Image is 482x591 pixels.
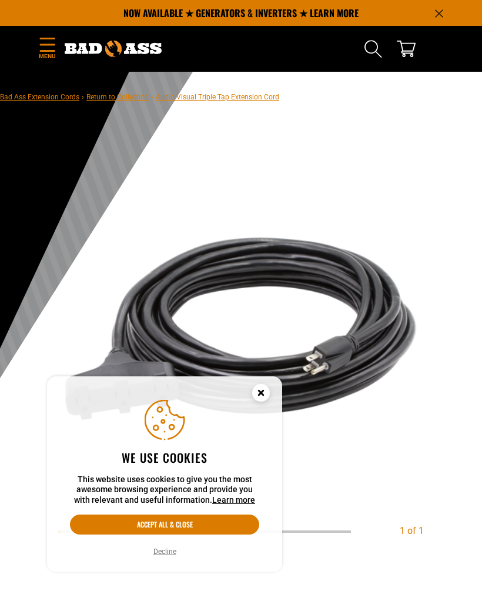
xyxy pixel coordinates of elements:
a: Learn more [212,495,255,505]
h2: We use cookies [70,450,259,465]
span: › [151,93,153,101]
img: Bad Ass Extension Cords [65,41,162,57]
summary: Search [364,39,383,58]
img: black [58,147,424,513]
span: Menu [38,52,56,61]
span: › [82,93,84,101]
button: Decline [150,546,180,557]
span: Audio Visual Triple Tap Extension Cord [156,93,279,101]
button: Accept all & close [70,515,259,535]
summary: Menu [38,35,56,63]
div: 1 of 1 [400,524,424,538]
aside: Cookie Consent [47,376,282,573]
p: This website uses cookies to give you the most awesome browsing experience and provide you with r... [70,475,259,506]
a: Return to Collection [86,93,149,101]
